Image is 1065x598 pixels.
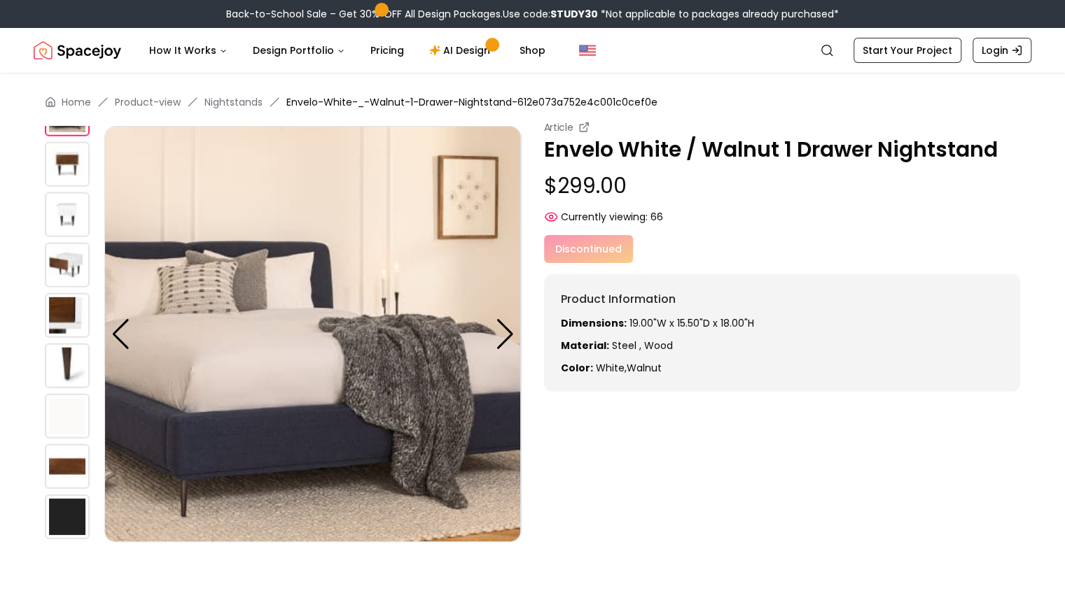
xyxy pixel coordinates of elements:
[650,210,663,224] span: 66
[242,36,356,64] button: Design Portfolio
[854,38,961,63] a: Start Your Project
[62,95,91,109] a: Home
[359,36,415,64] a: Pricing
[544,173,1021,199] p: $299.00
[418,36,506,64] a: AI Design
[45,92,90,136] img: https://storage.googleapis.com/spacejoy-main/assets/612e073a752e4c001c0cef0e/product_1_b8hd09dh25ad
[45,494,90,539] img: https://storage.googleapis.com/spacejoy-main/assets/612e073a752e4c001c0cef0e/product_9_9c35fcggikgk
[45,293,90,338] img: https://storage.googleapis.com/spacejoy-main/assets/612e073a752e4c001c0cef0e/product_5_o51lgo06aj2
[45,343,90,388] img: https://storage.googleapis.com/spacejoy-main/assets/612e073a752e4c001c0cef0e/product_6_ich3g6mgj71
[579,42,596,59] img: United States
[45,394,90,439] img: https://storage.googleapis.com/spacejoy-main/assets/612e073a752e4c001c0cef0e/product_7_6em9ld0a6fde
[104,126,521,542] img: https://storage.googleapis.com/spacejoy-main/assets/612e073a752e4c001c0cef0e/product_1_b8hd09dh25ad
[550,7,598,21] b: STUDY30
[561,316,1004,330] p: 19.00"W x 15.50"D x 18.00"H
[34,28,1031,73] nav: Global
[204,95,263,109] a: Nightstands
[226,7,839,21] div: Back-to-School Sale – Get 30% OFF All Design Packages.
[34,36,121,64] a: Spacejoy
[138,36,239,64] button: How It Works
[561,361,593,375] strong: Color:
[598,7,839,21] span: *Not applicable to packages already purchased*
[561,339,609,353] strong: Material:
[508,36,557,64] a: Shop
[544,120,573,134] small: Article
[612,339,673,353] span: steel , wood
[561,210,648,224] span: Currently viewing:
[138,36,557,64] nav: Main
[521,126,938,542] img: https://storage.googleapis.com/spacejoy-main/assets/612e073a752e4c001c0cef0e/product_2_n05eg020l3be
[544,137,1021,162] p: Envelo White / Walnut 1 Drawer Nightstand
[34,36,121,64] img: Spacejoy Logo
[286,95,657,109] span: Envelo-White-_-Walnut-1-Drawer-Nightstand-612e073a752e4c001c0cef0e
[503,7,598,21] span: Use code:
[561,316,627,330] strong: Dimensions:
[45,192,90,237] img: https://storage.googleapis.com/spacejoy-main/assets/612e073a752e4c001c0cef0e/product_3_8ofgohg3kfcj
[561,291,1004,308] h6: Product Information
[627,361,662,375] span: walnut
[45,243,90,287] img: https://storage.googleapis.com/spacejoy-main/assets/612e073a752e4c001c0cef0e/product_4_cm4nmo3pfki
[596,361,627,375] span: white ,
[973,38,1031,63] a: Login
[115,95,181,109] a: Product-view
[45,142,90,187] img: https://storage.googleapis.com/spacejoy-main/assets/612e073a752e4c001c0cef0e/product_2_n05eg020l3be
[45,444,90,489] img: https://storage.googleapis.com/spacejoy-main/assets/612e073a752e4c001c0cef0e/product_8_iok4nbpp84m8
[45,95,1020,109] nav: breadcrumb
